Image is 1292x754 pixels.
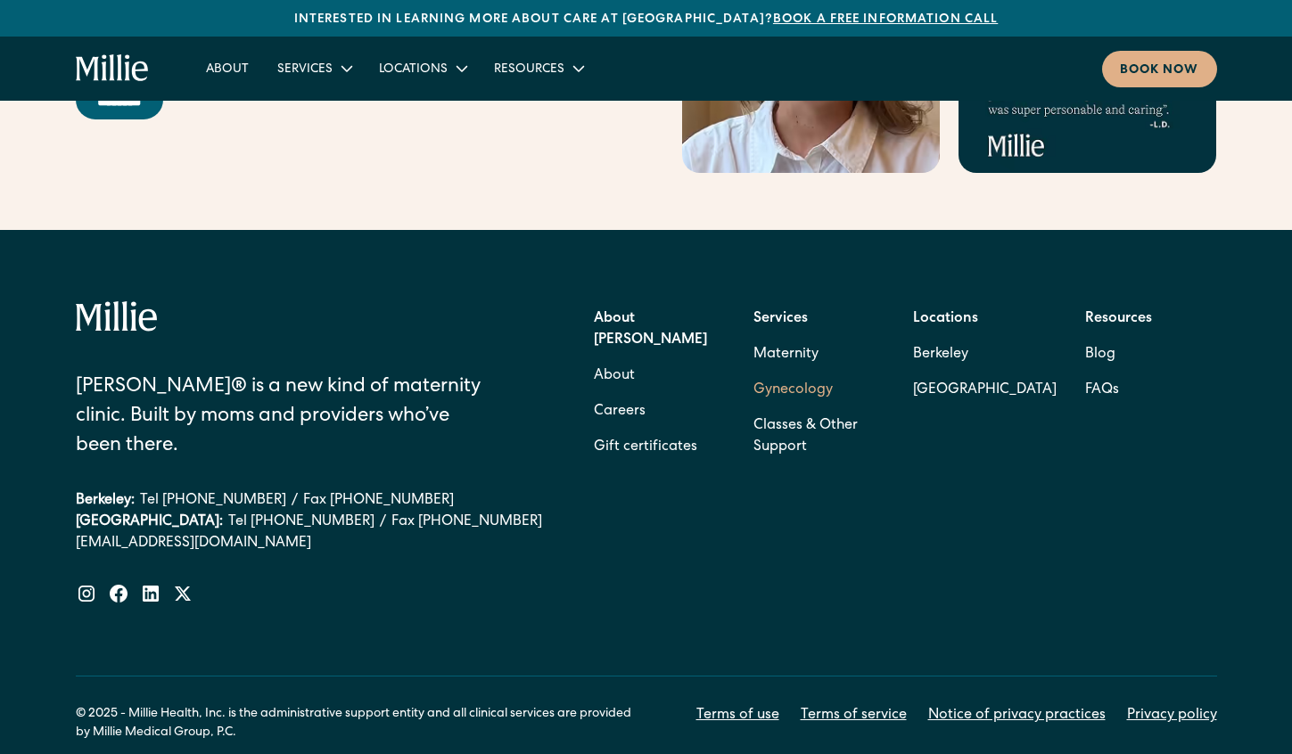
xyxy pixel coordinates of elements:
[494,61,564,79] div: Resources
[1127,705,1217,726] a: Privacy policy
[913,312,978,326] strong: Locations
[380,512,386,533] div: /
[913,337,1057,373] a: Berkeley
[928,705,1106,726] a: Notice of privacy practices
[801,705,907,726] a: Terms of service
[277,61,333,79] div: Services
[365,53,480,83] div: Locations
[1085,337,1115,373] a: Blog
[140,490,286,512] a: Tel [PHONE_NUMBER]
[594,358,635,394] a: About
[753,408,885,465] a: Classes & Other Support
[76,533,543,554] a: [EMAIL_ADDRESS][DOMAIN_NAME]
[76,512,223,533] div: [GEOGRAPHIC_DATA]:
[76,705,646,742] div: © 2025 - Millie Health, Inc. is the administrative support entity and all clinical services are p...
[1102,51,1217,87] a: Book now
[1120,61,1199,80] div: Book now
[76,54,150,83] a: home
[773,13,998,26] a: Book a free information call
[1085,373,1119,408] a: FAQs
[480,53,597,83] div: Resources
[913,373,1057,408] a: [GEOGRAPHIC_DATA]
[263,53,365,83] div: Services
[391,512,542,533] a: Fax [PHONE_NUMBER]
[76,490,135,512] div: Berkeley:
[292,490,298,512] div: /
[753,337,819,373] a: Maternity
[753,373,833,408] a: Gynecology
[594,394,646,430] a: Careers
[1085,312,1152,326] strong: Resources
[753,312,808,326] strong: Services
[379,61,448,79] div: Locations
[303,490,454,512] a: Fax [PHONE_NUMBER]
[192,53,263,83] a: About
[594,312,707,348] strong: About [PERSON_NAME]
[76,373,496,462] div: [PERSON_NAME]® is a new kind of maternity clinic. Built by moms and providers who’ve been there.
[228,512,374,533] a: Tel [PHONE_NUMBER]
[594,430,697,465] a: Gift certificates
[696,705,779,726] a: Terms of use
